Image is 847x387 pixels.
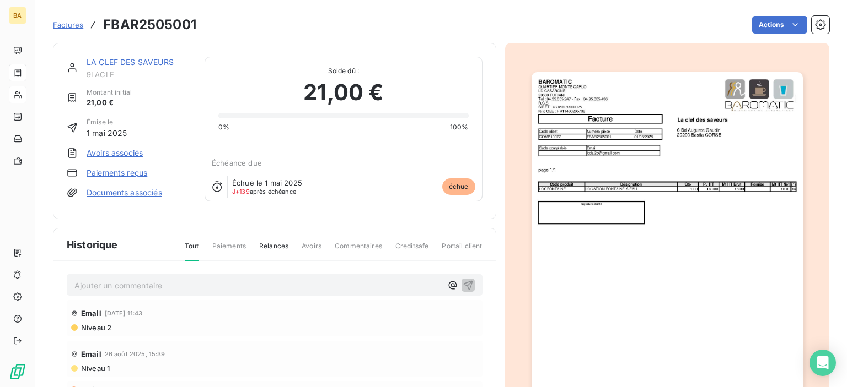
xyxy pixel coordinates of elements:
a: Avoirs associés [87,148,143,159]
span: Échéance due [212,159,262,167]
span: Portail client [442,241,482,260]
h3: FBAR2505001 [103,15,196,35]
span: Factures [53,20,83,29]
span: échue [442,178,475,195]
span: Email [81,350,101,358]
span: Niveau 2 [80,323,111,332]
span: Email [81,309,101,318]
a: Documents associés [87,187,162,198]
span: 21,00 € [87,97,132,108]
span: Relances [259,241,288,260]
a: LA CLEF DES SAVEURS [87,57,174,67]
span: J+139 [232,188,250,195]
span: Tout [185,241,199,261]
span: Solde dû : [218,66,468,76]
span: Montant initial [87,88,132,97]
span: Niveau 1 [80,364,110,373]
span: 26 août 2025, 15:39 [105,351,165,357]
img: Logo LeanPay [9,363,26,380]
span: Paiements [212,241,246,260]
a: Factures [53,19,83,30]
div: Open Intercom Messenger [810,350,836,376]
a: Paiements reçus [87,167,147,178]
span: Historique [67,237,118,252]
span: Creditsafe [395,241,429,260]
span: 21,00 € [303,76,383,109]
span: après échéance [232,188,296,195]
button: Actions [752,16,807,34]
span: 9LACLE [87,70,191,79]
div: BA [9,7,26,24]
span: 0% [218,122,229,132]
span: [DATE] 11:43 [105,310,143,317]
span: Commentaires [335,241,382,260]
span: Avoirs [302,241,321,260]
span: 100% [450,122,469,132]
span: Échue le 1 mai 2025 [232,178,302,187]
span: Émise le [87,117,127,127]
span: 1 mai 2025 [87,127,127,139]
